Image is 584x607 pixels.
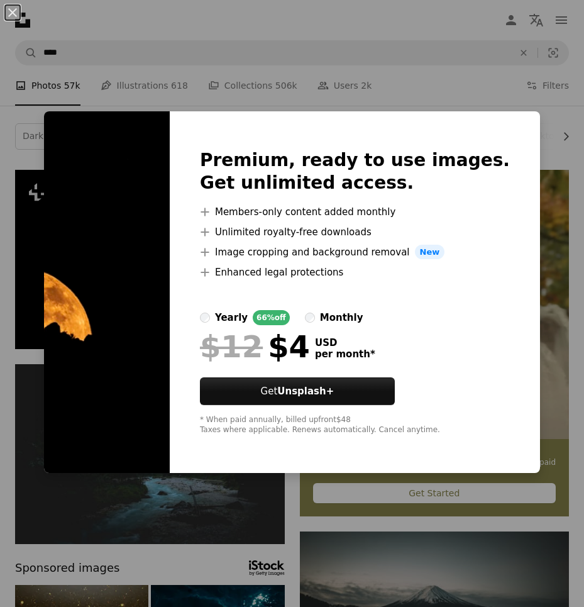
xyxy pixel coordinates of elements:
li: Enhanced legal protections [200,265,510,280]
span: New [415,245,445,260]
div: 66% off [253,310,290,325]
div: $4 [200,330,310,363]
input: monthly [305,313,315,323]
img: premium_photo-1701091956254-8f24ea99a53b [44,111,170,474]
span: $12 [200,330,263,363]
li: Unlimited royalty-free downloads [200,225,510,240]
div: * When paid annually, billed upfront $48 Taxes where applicable. Renews automatically. Cancel any... [200,415,510,435]
h2: Premium, ready to use images. Get unlimited access. [200,149,510,194]
button: GetUnsplash+ [200,377,395,405]
div: yearly [215,310,248,325]
input: yearly66%off [200,313,210,323]
strong: Unsplash+ [277,386,334,397]
span: per month * [315,348,375,360]
div: monthly [320,310,363,325]
li: Image cropping and background removal [200,245,510,260]
li: Members-only content added monthly [200,204,510,220]
span: USD [315,337,375,348]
